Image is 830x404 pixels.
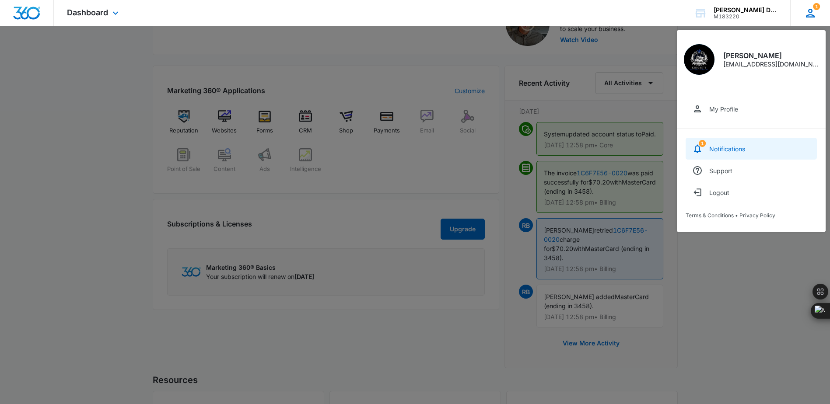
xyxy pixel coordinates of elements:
[813,3,820,10] div: notifications count
[723,61,819,67] div: [EMAIL_ADDRESS][DOMAIN_NAME]
[723,52,819,59] div: [PERSON_NAME]
[686,181,817,203] button: Logout
[709,145,745,153] div: Notifications
[686,138,817,160] a: notifications countNotifications
[714,7,777,14] div: account name
[813,3,820,10] span: 1
[686,212,817,219] div: •
[67,8,108,17] span: Dashboard
[699,140,706,147] span: 1
[686,160,817,181] a: Support
[686,212,734,219] a: Terms & Conditions
[686,98,817,120] a: My Profile
[709,105,738,113] div: My Profile
[699,140,706,147] div: notifications count
[709,189,729,196] div: Logout
[714,14,777,20] div: account id
[739,212,775,219] a: Privacy Policy
[709,167,732,174] div: Support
